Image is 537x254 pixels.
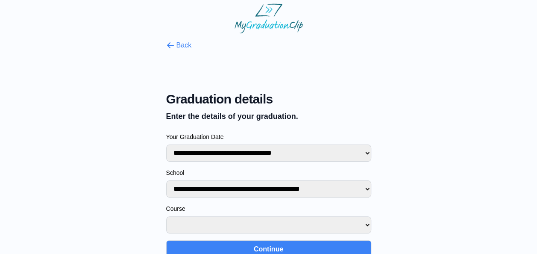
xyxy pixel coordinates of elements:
[166,168,371,177] label: School
[235,3,303,33] img: MyGraduationClip
[166,110,371,122] p: Enter the details of your graduation.
[166,133,371,141] label: Your Graduation Date
[166,92,371,107] span: Graduation details
[166,40,192,50] button: Back
[166,204,371,213] label: Course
